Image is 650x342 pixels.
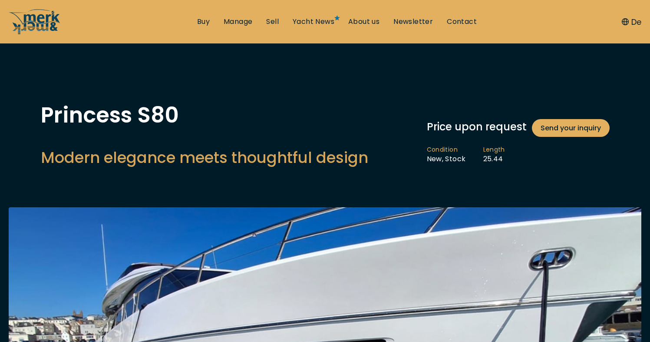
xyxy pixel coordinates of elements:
[427,146,466,154] span: Condition
[622,16,641,28] button: De
[447,17,477,27] a: Contact
[427,119,610,137] div: Price upon request
[41,147,368,168] h2: Modern elegance meets thoughtful design
[393,17,433,27] a: Newsletter
[427,146,483,164] li: New, Stock
[197,17,210,27] a: Buy
[348,17,379,27] a: About us
[41,104,368,126] h1: Princess S80
[483,146,505,154] span: Length
[266,17,279,27] a: Sell
[483,146,522,164] li: 25.44
[532,119,610,137] a: Send your inquiry
[224,17,252,27] a: Manage
[293,17,334,27] a: Yacht News
[541,123,601,133] span: Send your inquiry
